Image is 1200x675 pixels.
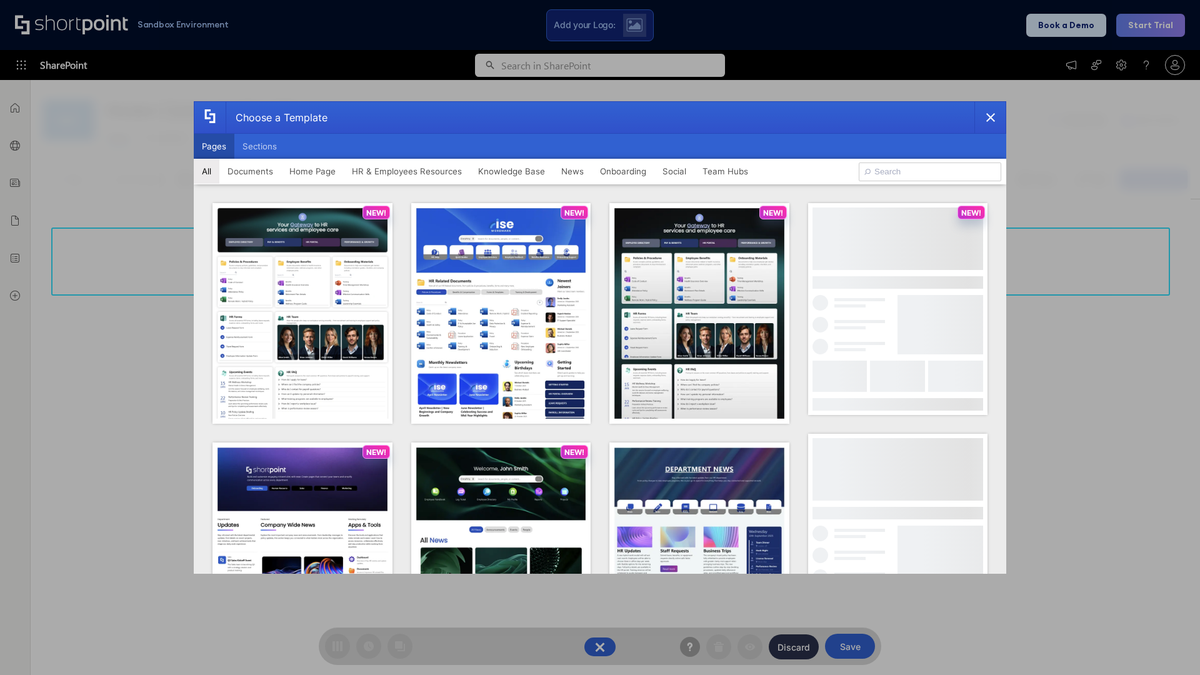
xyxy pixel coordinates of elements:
p: NEW! [366,208,386,217]
button: All [194,159,219,184]
p: NEW! [564,208,584,217]
button: Pages [194,134,234,159]
p: NEW! [961,208,981,217]
p: NEW! [564,447,584,457]
button: Knowledge Base [470,159,553,184]
p: NEW! [366,447,386,457]
button: Team Hubs [694,159,756,184]
iframe: Chat Widget [1137,615,1200,675]
div: Choose a Template [226,102,327,133]
button: Social [654,159,694,184]
button: HR & Employees Resources [344,159,470,184]
button: Sections [234,134,285,159]
button: Documents [219,159,281,184]
button: News [553,159,592,184]
button: Home Page [281,159,344,184]
input: Search [859,162,1001,181]
p: NEW! [763,208,783,217]
button: Onboarding [592,159,654,184]
div: template selector [194,101,1006,574]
